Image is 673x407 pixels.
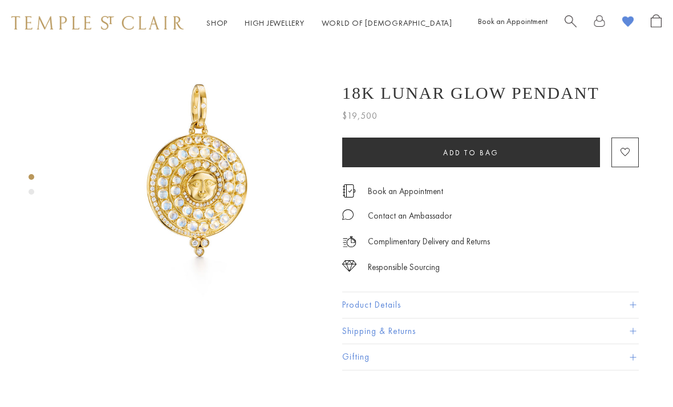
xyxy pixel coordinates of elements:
[206,18,228,28] a: ShopShop
[342,138,600,167] button: Add to bag
[342,235,356,249] img: icon_delivery.svg
[368,260,440,275] div: Responsible Sourcing
[74,46,325,297] img: 18K Lunar Glow Pendant
[342,83,599,103] h1: 18K Lunar Glow Pendant
[443,148,499,158] span: Add to bag
[368,185,443,198] a: Book an Appointment
[368,209,452,223] div: Contact an Ambassador
[11,16,184,30] img: Temple St. Clair
[478,16,548,26] a: Book an Appointment
[565,14,577,32] a: Search
[322,18,452,28] a: World of [DEMOGRAPHIC_DATA]World of [DEMOGRAPHIC_DATA]
[651,14,662,32] a: Open Shopping Bag
[342,108,378,123] span: $19,500
[342,292,639,318] button: Product Details
[342,209,354,220] img: MessageIcon-01_2.svg
[342,319,639,344] button: Shipping & Returns
[368,235,490,249] p: Complimentary Delivery and Returns
[206,16,452,30] nav: Main navigation
[342,344,639,370] button: Gifting
[342,184,356,198] img: icon_appointment.svg
[342,260,356,272] img: icon_sourcing.svg
[29,171,34,204] div: Product gallery navigation
[622,14,634,32] a: View Wishlist
[245,18,305,28] a: High JewelleryHigh Jewellery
